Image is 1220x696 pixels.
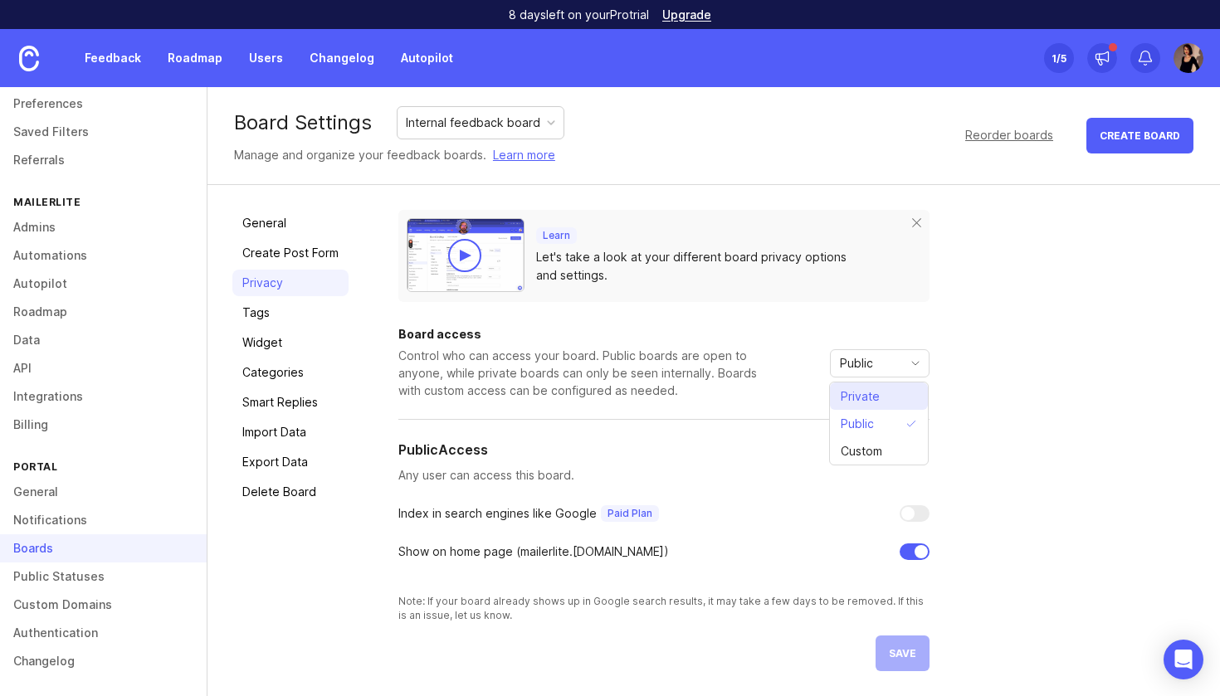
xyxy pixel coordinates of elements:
[398,347,764,399] div: Control who can access your board. Public boards are open to anyone, while private boards can onl...
[232,389,349,416] a: Smart Replies
[493,146,555,164] a: Learn more
[234,146,555,164] div: Manage and organize your feedback boards.
[232,270,349,296] a: Privacy
[158,43,232,73] a: Roadmap
[398,594,930,622] div: Note: If your board already shows up in Google search results, it may take a few days to be remov...
[662,9,711,21] a: Upgrade
[841,387,880,406] span: Private
[543,229,570,242] p: Learn
[1086,118,1193,153] button: Create Board
[232,299,349,326] a: Tags
[232,449,349,475] a: Export Data
[398,504,659,523] div: Index in search engines like Google
[239,43,293,73] a: Users
[407,218,525,292] img: video-thumbnail-privacy-dac4fa42d9a25228b883fcf3c7704dd2.jpg
[398,440,488,460] h5: Public Access
[905,418,924,430] svg: check icon
[536,248,891,285] div: Let's take a look at your different board privacy options and settings.
[232,419,349,445] a: Import Data
[398,466,930,484] p: Any user can access this board.
[840,354,873,372] span: Public
[391,43,463,73] a: Autopilot
[902,357,929,370] svg: toggle icon
[300,43,384,73] a: Changelog
[841,442,882,460] span: Custom
[841,415,874,433] span: Public
[608,507,652,520] p: Paid Plan
[1164,640,1203,679] div: Open Intercom Messenger
[597,505,659,522] a: Paid Plan
[234,113,372,133] div: Board Settings
[75,43,151,73] a: Feedback
[509,7,649,23] p: 8 days left on your Pro trial
[398,543,669,561] div: Show on home page ( mailerlite .[DOMAIN_NAME])
[232,479,349,505] a: Delete Board
[1100,129,1180,142] span: Create Board
[232,329,349,356] a: Widget
[1044,43,1074,73] button: 1/5
[1052,46,1066,70] div: 1 /5
[830,349,930,377] div: toggle menu
[406,114,540,132] div: Internal feedback board
[1174,43,1203,73] img: Madina Umirbek
[19,46,39,71] img: Canny Home
[398,329,764,340] div: Board access
[965,126,1053,144] div: Reorder boards
[232,240,349,266] a: Create Post Form
[232,210,349,236] a: General
[232,359,349,386] a: Categories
